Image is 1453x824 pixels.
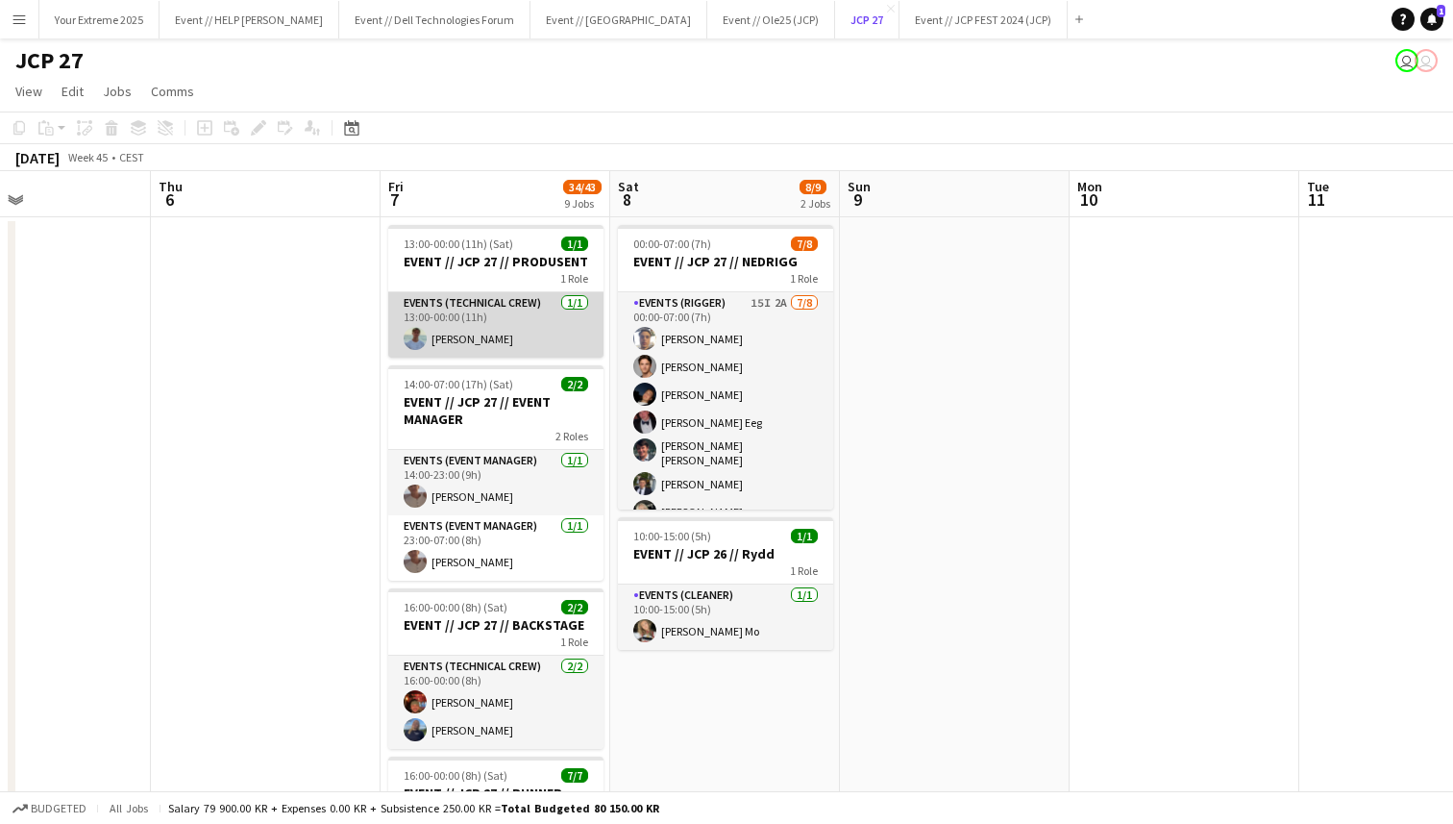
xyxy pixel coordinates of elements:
span: Sat [618,178,639,195]
span: 8/9 [800,180,826,194]
app-card-role: Events (Event Manager)1/114:00-23:00 (9h)[PERSON_NAME] [388,450,603,515]
button: Event // Dell Technologies Forum [339,1,530,38]
span: 6 [156,188,183,211]
button: Event // JCP FEST 2024 (JCP) [899,1,1068,38]
app-job-card: 16:00-00:00 (8h) (Sat)2/2EVENT // JCP 27 // BACKSTAGE1 RoleEvents (Technical Crew)2/216:00-00:00 ... [388,588,603,749]
span: 9 [845,188,871,211]
button: Event // HELP [PERSON_NAME] [160,1,339,38]
span: 10:00-15:00 (5h) [633,529,711,543]
span: Mon [1077,178,1102,195]
div: CEST [119,150,144,164]
span: 16:00-00:00 (8h) (Sat) [404,600,507,614]
span: 7 [385,188,404,211]
span: Fri [388,178,404,195]
span: 00:00-07:00 (7h) [633,237,711,251]
app-card-role: Events (Cleaner)1/110:00-15:00 (5h)[PERSON_NAME] Mo [618,585,833,650]
h3: EVENT // JCP 26 // Rydd [618,545,833,562]
span: 34/43 [563,180,602,194]
span: 7/8 [791,237,818,251]
span: 2/2 [561,377,588,391]
span: 14:00-07:00 (17h) (Sat) [404,377,513,391]
span: Sun [848,178,871,195]
span: 8 [615,188,639,211]
button: Your Extreme 2025 [39,1,160,38]
span: 11 [1304,188,1329,211]
span: 16:00-00:00 (8h) (Sat) [404,768,507,783]
span: Edit [62,83,84,100]
span: 1 Role [790,271,818,286]
div: [DATE] [15,148,60,167]
button: Event // [GEOGRAPHIC_DATA] [530,1,707,38]
app-job-card: 13:00-00:00 (11h) (Sat)1/1EVENT // JCP 27 // PRODUSENT1 RoleEvents (Technical Crew)1/113:00-00:00... [388,225,603,358]
h3: EVENT // JCP 27 // RUNNER [388,785,603,802]
a: 1 [1420,8,1443,31]
span: Thu [159,178,183,195]
span: Comms [151,83,194,100]
app-card-role: Events (Rigger)15I2A7/800:00-07:00 (7h)[PERSON_NAME][PERSON_NAME][PERSON_NAME][PERSON_NAME] Eeg[P... [618,292,833,559]
button: Budgeted [10,798,89,819]
h3: EVENT // JCP 27 // PRODUSENT [388,253,603,270]
app-job-card: 14:00-07:00 (17h) (Sat)2/2EVENT // JCP 27 // EVENT MANAGER2 RolesEvents (Event Manager)1/114:00-2... [388,365,603,581]
span: 1/1 [791,529,818,543]
span: 1 Role [560,635,588,649]
span: View [15,83,42,100]
h3: EVENT // JCP 27 // BACKSTAGE [388,616,603,634]
app-user-avatar: Lars Songe [1395,49,1418,72]
h3: EVENT // JCP 27 // EVENT MANAGER [388,393,603,428]
span: 2 Roles [555,429,588,443]
app-card-role: Events (Technical Crew)2/216:00-00:00 (8h)[PERSON_NAME][PERSON_NAME] [388,656,603,749]
span: All jobs [106,801,152,815]
span: 2/2 [561,600,588,614]
button: Event // Ole25 (JCP) [707,1,835,38]
span: 1 Role [560,271,588,286]
app-card-role: Events (Technical Crew)1/113:00-00:00 (11h)[PERSON_NAME] [388,292,603,358]
span: Tue [1307,178,1329,195]
app-card-role: Events (Event Manager)1/123:00-07:00 (8h)[PERSON_NAME] [388,515,603,581]
app-job-card: 10:00-15:00 (5h)1/1EVENT // JCP 26 // Rydd1 RoleEvents (Cleaner)1/110:00-15:00 (5h)[PERSON_NAME] Mo [618,517,833,650]
h3: EVENT // JCP 27 // NEDRIGG [618,253,833,270]
app-job-card: 00:00-07:00 (7h)7/8EVENT // JCP 27 // NEDRIGG1 RoleEvents (Rigger)15I2A7/800:00-07:00 (7h)[PERSON... [618,225,833,510]
span: 1 [1437,5,1445,17]
h1: JCP 27 [15,46,84,75]
span: Budgeted [31,802,86,815]
div: 9 Jobs [564,196,601,211]
span: 1 Role [790,563,818,578]
span: Jobs [103,83,132,100]
span: Total Budgeted 80 150.00 KR [501,801,659,815]
button: JCP 27 [835,1,899,38]
span: 7/7 [561,768,588,783]
a: View [8,79,50,104]
div: 2 Jobs [800,196,830,211]
a: Comms [143,79,202,104]
a: Edit [54,79,91,104]
span: 1/1 [561,237,588,251]
span: Week 45 [63,150,111,164]
span: 13:00-00:00 (11h) (Sat) [404,237,513,251]
span: 10 [1074,188,1102,211]
app-user-avatar: Julie Reistad [1415,49,1438,72]
div: Salary 79 900.00 KR + Expenses 0.00 KR + Subsistence 250.00 KR = [168,801,659,815]
a: Jobs [95,79,139,104]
